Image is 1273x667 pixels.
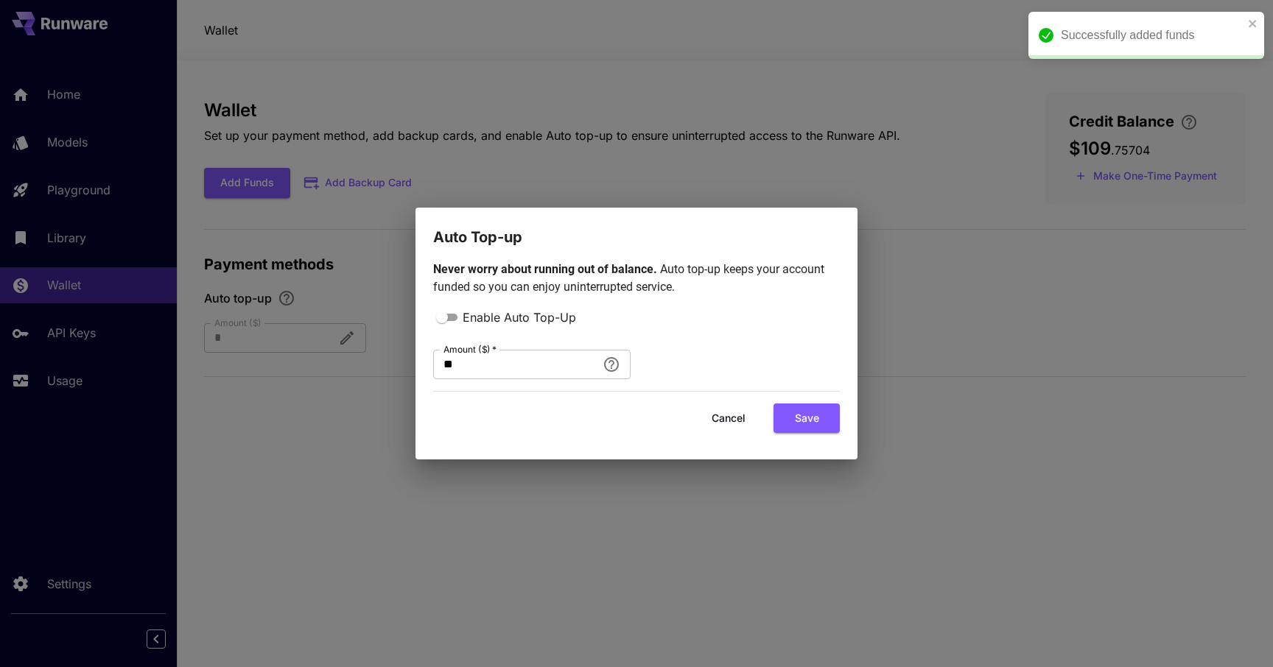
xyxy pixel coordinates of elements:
h2: Auto Top-up [415,208,858,249]
button: close [1248,18,1258,29]
button: Cancel [695,403,762,434]
p: Auto top-up keeps your account funded so you can enjoy uninterrupted service. [433,261,840,296]
span: Never worry about running out of balance. [433,262,660,276]
button: Save [774,403,840,434]
label: Amount ($) [443,343,497,356]
div: Successfully added funds [1061,27,1244,44]
span: Enable Auto Top-Up [463,308,576,326]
